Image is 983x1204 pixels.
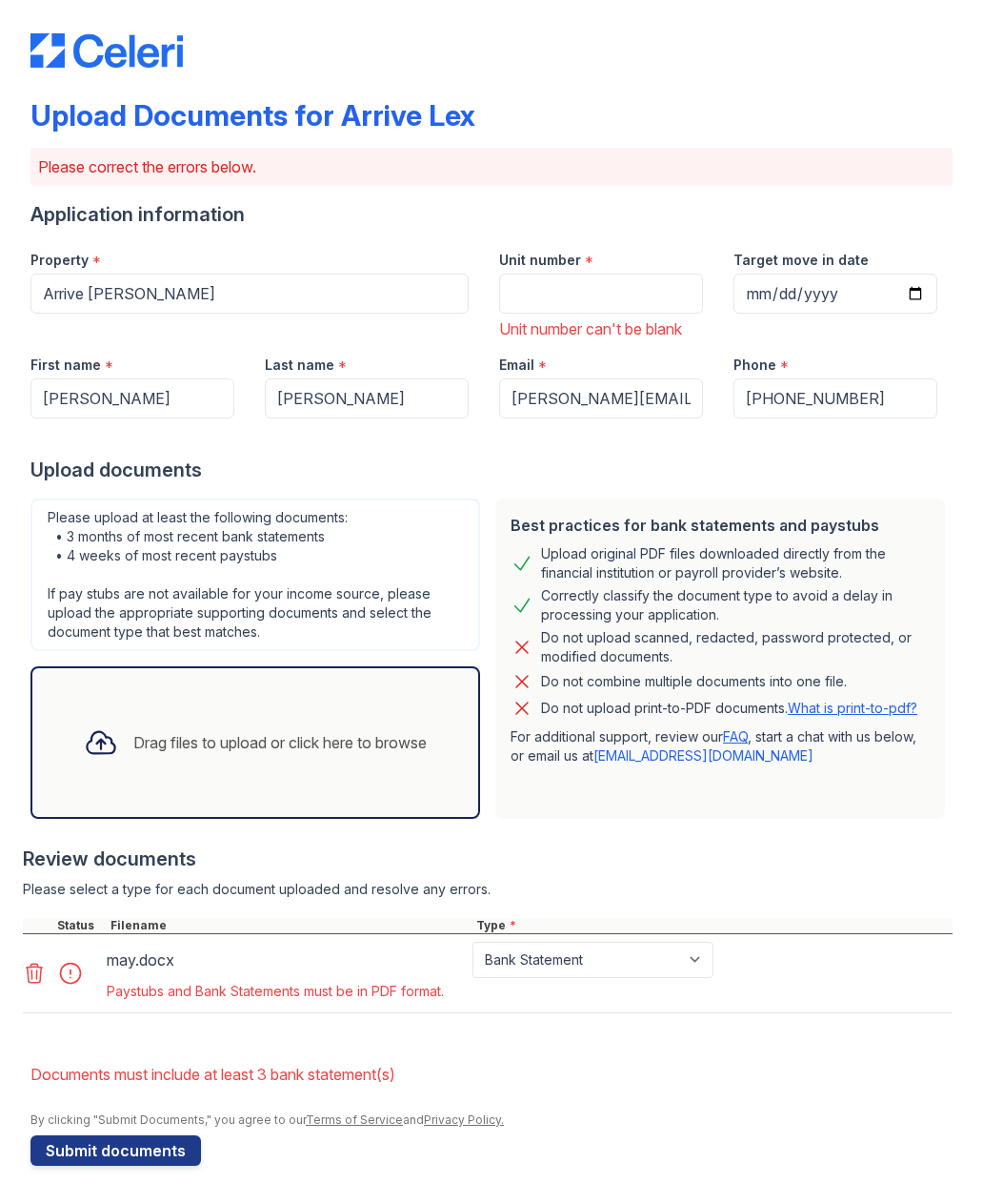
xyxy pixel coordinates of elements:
a: [EMAIL_ADDRESS][DOMAIN_NAME] [593,747,813,764]
div: Filename [107,918,472,933]
label: Last name [265,356,334,375]
a: What is print-to-pdf? [788,700,917,716]
div: Correctly classify the document type to avoid a delay in processing your application. [541,586,930,624]
div: Upload Documents for Arrive Lex [30,98,475,133]
div: Paystubs and Bank Statements must be in PDF format. [107,982,717,1001]
p: Please correct the errors below. [38,155,945,178]
div: Type [472,918,953,933]
label: Unit number [499,251,581,270]
div: Please upload at least the following documents: • 3 months of most recent bank statements • 4 wee... [30,499,480,651]
label: First name [30,356,101,375]
div: may.docx [107,945,465,975]
button: Submit documents [30,1135,201,1166]
div: Do not combine multiple documents into one file. [541,670,847,693]
p: Do not upload print-to-PDF documents. [541,699,917,718]
div: Unit number can't be blank [499,317,703,340]
a: Terms of Service [306,1112,403,1127]
div: Upload original PDF files downloaded directly from the financial institution or payroll provider’... [541,544,930,582]
div: Application information [30,201,953,228]
p: For additional support, review our , start a chat with us below, or email us at [511,727,930,765]
div: Status [53,918,107,933]
div: Please select a type for each document uploaded and resolve any errors. [23,880,953,899]
div: Best practices for bank statements and paystubs [511,514,930,537]
a: FAQ [723,728,748,745]
div: Upload documents [30,457,953,483]
img: CE_Logo_Blue-a8612792a0a2168367f1c8372b55b34899dd931a85d93a1a3d3e32e68fde9ad4.png [30,33,183,68]
label: Email [499,356,534,375]
label: Target move in date [733,251,869,270]
li: Documents must include at least 3 bank statement(s) [30,1055,953,1093]
a: Privacy Policy. [424,1112,504,1127]
div: Drag files to upload or click here to browse [133,731,427,754]
div: Review documents [23,846,953,872]
label: Property [30,251,89,270]
div: By clicking "Submit Documents," you agree to our and [30,1112,953,1128]
label: Phone [733,356,776,375]
div: Do not upload scanned, redacted, password protected, or modified documents. [541,628,930,666]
